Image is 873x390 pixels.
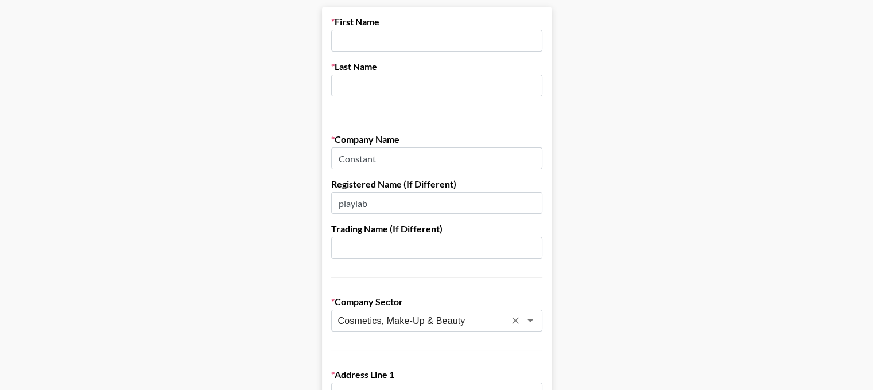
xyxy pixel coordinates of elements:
[522,313,538,329] button: Open
[331,134,542,145] label: Company Name
[331,369,542,380] label: Address Line 1
[331,296,542,307] label: Company Sector
[331,223,542,235] label: Trading Name (If Different)
[331,61,542,72] label: Last Name
[507,313,523,329] button: Clear
[331,16,542,28] label: First Name
[331,178,542,190] label: Registered Name (If Different)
